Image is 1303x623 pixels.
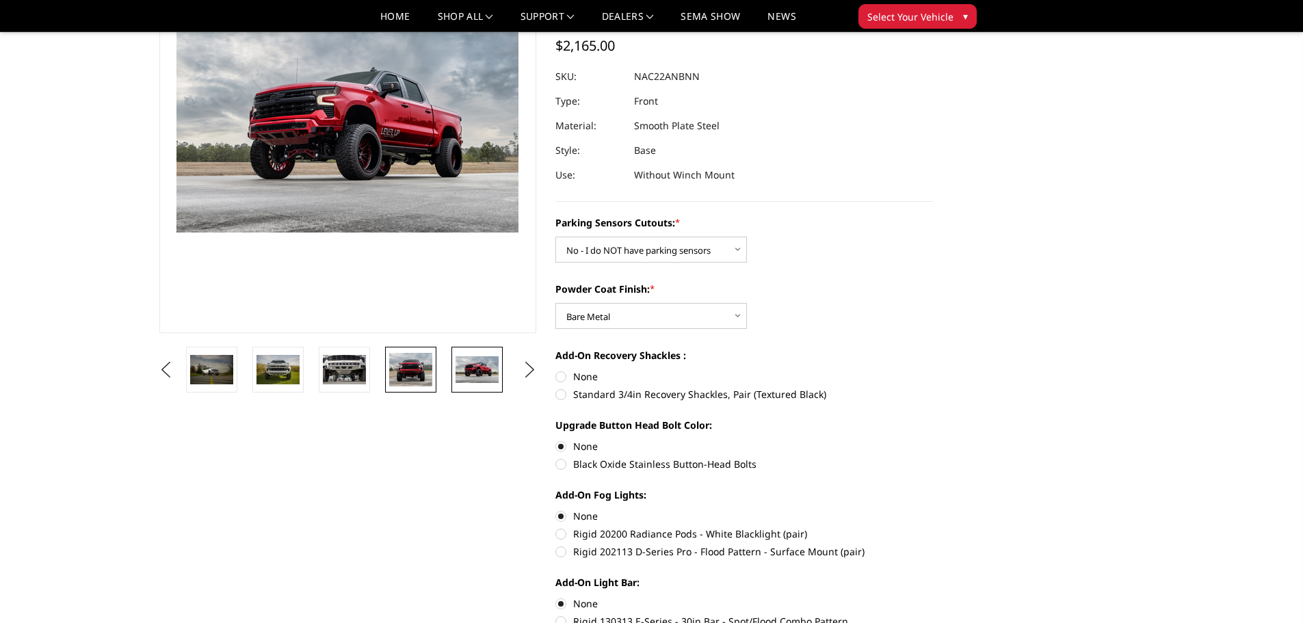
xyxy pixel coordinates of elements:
[867,10,953,24] span: Select Your Vehicle
[555,89,624,114] dt: Type:
[190,355,233,384] img: 2022-2025 Chevrolet Silverado 1500 - Freedom Series - Base Front Bumper (non-winch)
[634,163,735,187] dd: Without Winch Mount
[858,4,977,29] button: Select Your Vehicle
[555,282,933,296] label: Powder Coat Finish:
[634,64,700,89] dd: NAC22ANBNN
[681,12,740,31] a: SEMA Show
[555,439,933,453] label: None
[555,457,933,471] label: Black Oxide Stainless Button-Head Bolts
[555,387,933,401] label: Standard 3/4in Recovery Shackles, Pair (Textured Black)
[634,138,656,163] dd: Base
[555,163,624,187] dt: Use:
[555,215,933,230] label: Parking Sensors Cutouts:
[602,12,654,31] a: Dealers
[634,114,720,138] dd: Smooth Plate Steel
[256,355,300,384] img: 2022-2025 Chevrolet Silverado 1500 - Freedom Series - Base Front Bumper (non-winch)
[380,12,410,31] a: Home
[438,12,493,31] a: shop all
[634,89,658,114] dd: Front
[389,353,432,387] img: 2022-2025 Chevrolet Silverado 1500 - Freedom Series - Base Front Bumper (non-winch)
[555,64,624,89] dt: SKU:
[555,348,933,362] label: Add-On Recovery Shackles :
[456,356,499,383] img: 2022-2025 Chevrolet Silverado 1500 - Freedom Series - Base Front Bumper (non-winch)
[767,12,795,31] a: News
[555,369,933,384] label: None
[323,355,366,384] img: 2022-2025 Chevrolet Silverado 1500 - Freedom Series - Base Front Bumper (non-winch)
[555,575,933,589] label: Add-On Light Bar:
[555,418,933,432] label: Upgrade Button Head Bolt Color:
[555,527,933,541] label: Rigid 20200 Radiance Pods - White Blacklight (pair)
[555,488,933,502] label: Add-On Fog Lights:
[521,12,575,31] a: Support
[555,596,933,611] label: None
[555,509,933,523] label: None
[555,36,615,55] span: $2,165.00
[555,114,624,138] dt: Material:
[963,9,968,23] span: ▾
[519,360,540,380] button: Next
[156,360,176,380] button: Previous
[555,544,933,559] label: Rigid 202113 D-Series Pro - Flood Pattern - Surface Mount (pair)
[1235,557,1303,623] iframe: Chat Widget
[555,138,624,163] dt: Style:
